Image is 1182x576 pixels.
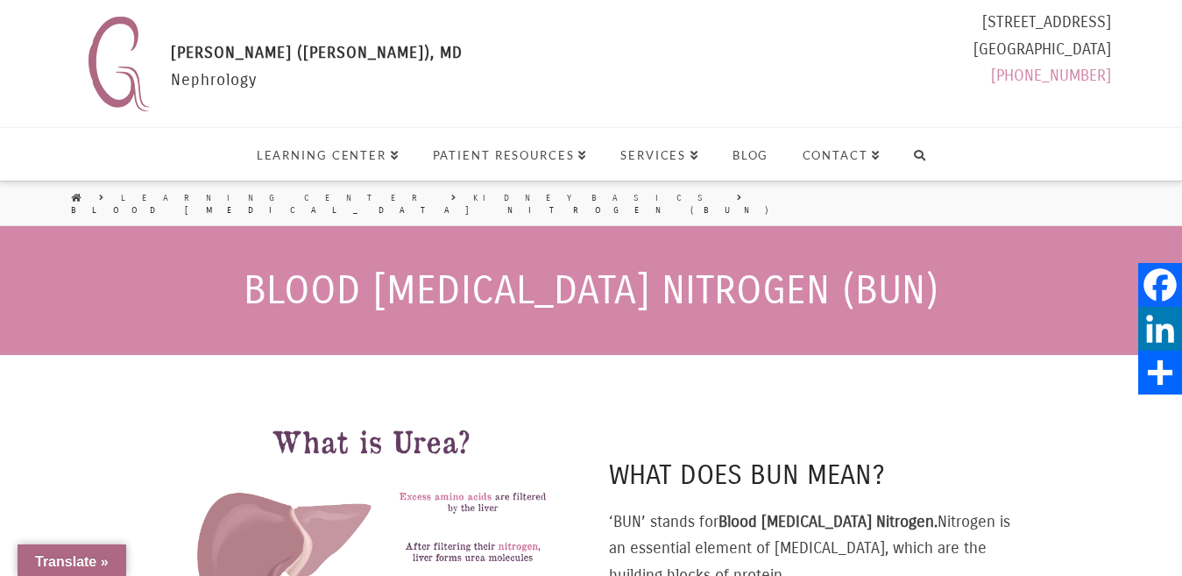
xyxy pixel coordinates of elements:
[121,192,434,204] a: Learning Center
[415,128,604,181] a: Patient Resources
[257,150,400,161] span: Learning Center
[785,128,897,181] a: Contact
[609,457,1013,494] h4: What does BUN mean?
[239,128,415,181] a: Learning Center
[620,150,699,161] span: Services
[1138,307,1182,351] a: LinkedIn
[473,192,719,204] a: Kidney Basics
[71,204,777,217] a: Blood [MEDICAL_DATA] Nitrogen (BUN)
[35,554,109,569] span: Translate »
[718,512,938,531] strong: Blood [MEDICAL_DATA] Nitrogen.
[733,150,769,161] span: Blog
[1138,263,1182,307] a: Facebook
[803,150,881,161] span: Contact
[715,128,785,181] a: Blog
[171,39,463,118] div: Nephrology
[80,9,158,118] img: Nephrology
[433,150,587,161] span: Patient Resources
[973,9,1111,96] div: [STREET_ADDRESS] [GEOGRAPHIC_DATA]
[991,66,1111,85] a: [PHONE_NUMBER]
[171,43,463,62] span: [PERSON_NAME] ([PERSON_NAME]), MD
[603,128,715,181] a: Services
